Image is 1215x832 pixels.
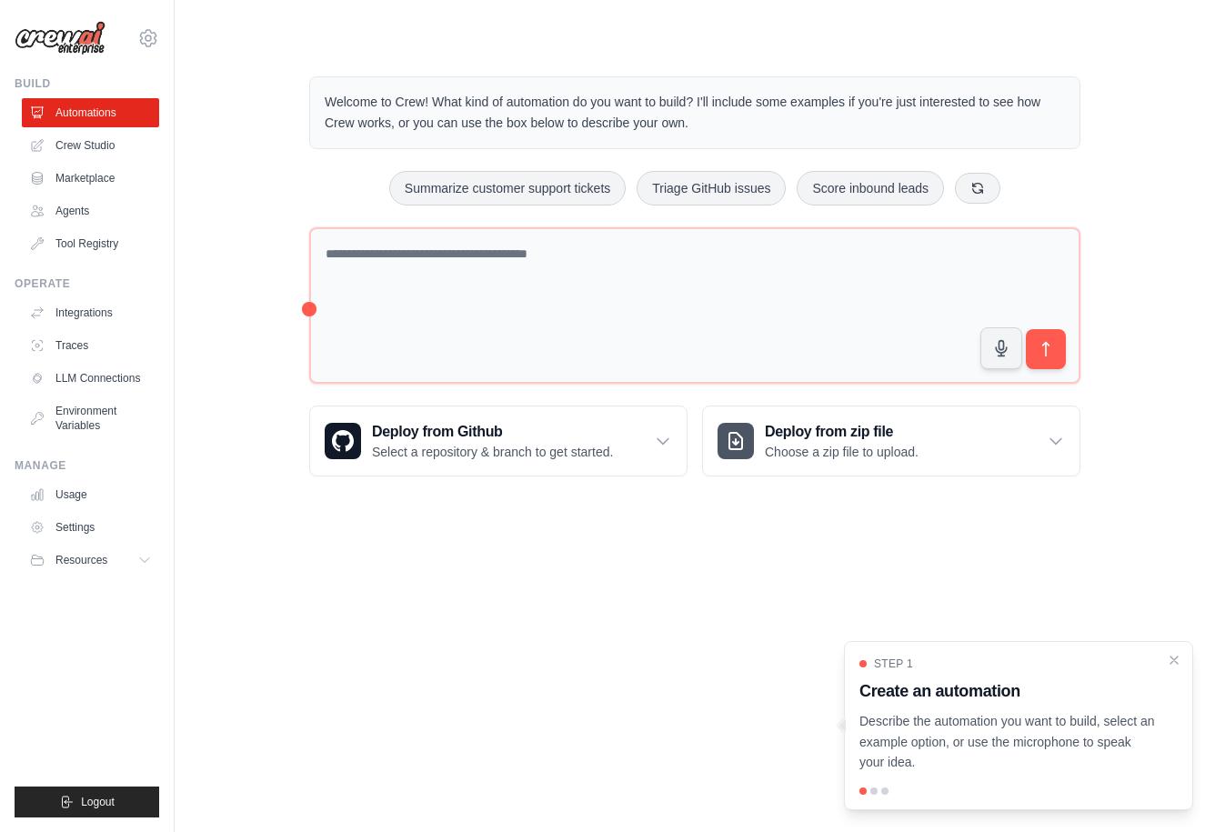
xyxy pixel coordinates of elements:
[22,131,159,160] a: Crew Studio
[15,21,105,55] img: Logo
[859,678,1156,704] h3: Create an automation
[1167,653,1181,667] button: Close walkthrough
[22,196,159,226] a: Agents
[325,92,1065,134] p: Welcome to Crew! What kind of automation do you want to build? I'll include some examples if you'...
[1124,745,1215,832] div: Widget de chat
[15,76,159,91] div: Build
[797,171,944,205] button: Score inbound leads
[637,171,786,205] button: Triage GitHub issues
[389,171,626,205] button: Summarize customer support tickets
[81,795,115,809] span: Logout
[22,480,159,509] a: Usage
[15,787,159,817] button: Logout
[22,396,159,440] a: Environment Variables
[22,298,159,327] a: Integrations
[22,331,159,360] a: Traces
[22,164,159,193] a: Marketplace
[859,711,1156,773] p: Describe the automation you want to build, select an example option, or use the microphone to spe...
[765,421,919,443] h3: Deploy from zip file
[372,443,613,461] p: Select a repository & branch to get started.
[372,421,613,443] h3: Deploy from Github
[15,458,159,473] div: Manage
[765,443,919,461] p: Choose a zip file to upload.
[15,276,159,291] div: Operate
[22,229,159,258] a: Tool Registry
[22,98,159,127] a: Automations
[874,657,913,671] span: Step 1
[55,553,107,567] span: Resources
[22,513,159,542] a: Settings
[22,546,159,575] button: Resources
[22,364,159,393] a: LLM Connections
[1124,745,1215,832] iframe: Chat Widget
